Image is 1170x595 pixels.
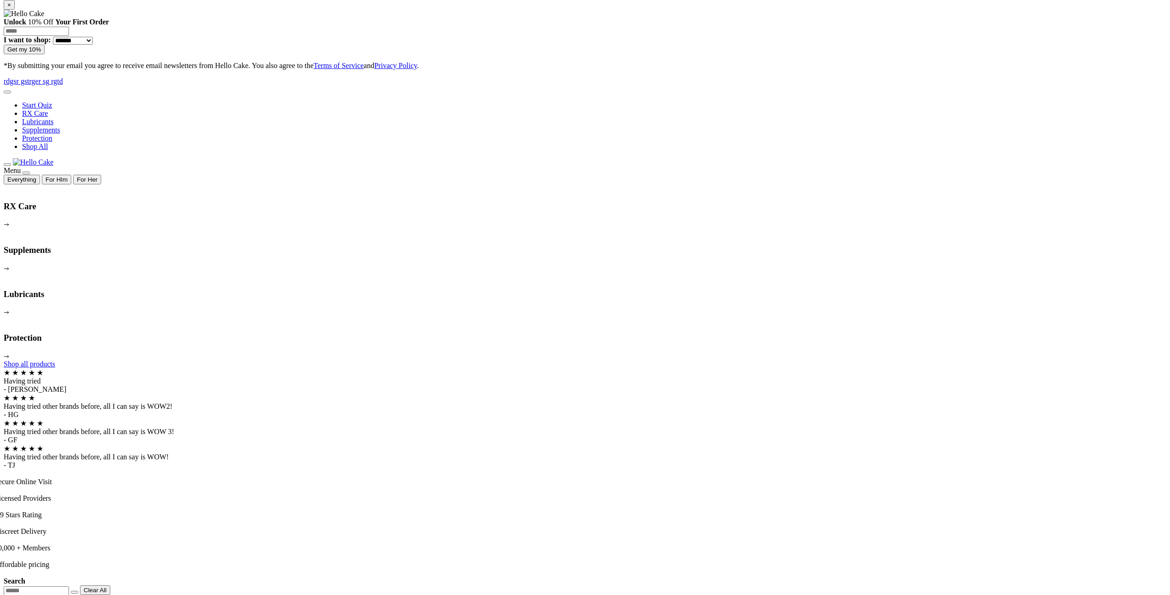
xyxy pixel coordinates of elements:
[4,289,1166,299] h3: Lubricants
[4,333,1166,343] h3: Protection
[4,402,1166,411] div: Having tried other brands before, all I can say is WOW2!
[374,62,417,69] a: Privacy Policy
[4,360,55,368] a: Shop all products
[314,62,364,69] a: Terms of Service
[4,385,1166,394] div: - [PERSON_NAME]
[4,394,35,402] span: ★ ★ ★ ★
[4,377,1166,385] div: Having tried
[55,18,109,26] strong: Your First Order
[4,18,26,26] strong: Unlock
[4,77,1166,86] a: rdgsr gstrger sg rgtd
[4,36,51,44] strong: I want to shop:
[4,453,1166,461] div: Having tried other brands before, all I can say is WOW!
[22,101,52,109] a: Start Quiz
[28,18,53,26] span: 10% Off
[4,245,1166,255] h3: Supplements
[4,175,40,184] button: Everything
[22,109,48,117] a: RX Care
[4,445,43,452] span: ★ ★ ★ ★ ★
[22,126,60,134] a: Supplements
[73,175,101,184] button: For Her
[22,118,53,126] a: Lubricants
[4,419,43,427] span: ★ ★ ★ ★ ★
[80,585,110,595] button: Clear All
[4,411,1166,419] div: - HG
[4,428,1166,436] div: Having tried other brands before, all I can say is WOW 3!
[22,143,48,150] a: Shop All
[4,369,43,377] span: ★ ★ ★ ★ ★
[13,158,53,166] img: Hello Cake
[4,461,1166,469] div: - TJ
[22,134,52,142] a: Protection
[4,10,44,18] img: Hello Cake
[4,62,1166,70] p: *By submitting your email you agree to receive email newsletters from Hello Cake. You also agree ...
[4,201,1166,212] h3: RX Care
[42,175,71,184] button: For HIm
[4,166,21,174] span: Menu
[4,436,1166,444] div: - GF
[4,45,45,54] button: Get my 10%
[4,577,25,585] strong: Search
